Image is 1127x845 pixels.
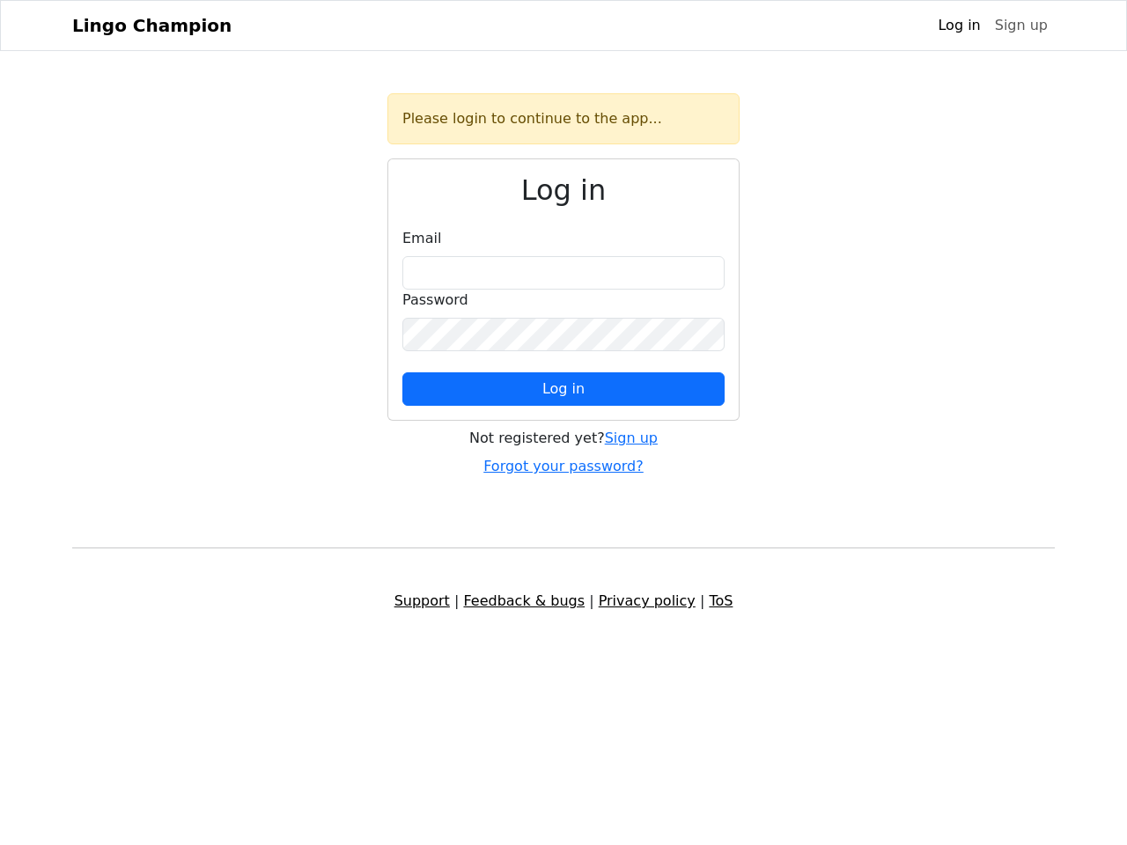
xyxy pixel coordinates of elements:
a: Sign up [988,8,1055,43]
a: Privacy policy [599,592,696,609]
h2: Log in [402,173,725,207]
div: Not registered yet? [387,428,740,449]
a: Forgot your password? [483,458,644,474]
a: ToS [709,592,733,609]
a: Feedback & bugs [463,592,585,609]
a: Lingo Champion [72,8,232,43]
div: | | | [62,591,1065,612]
span: Log in [542,380,585,397]
a: Support [394,592,450,609]
label: Password [402,290,468,311]
div: Please login to continue to the app... [387,93,740,144]
button: Log in [402,372,725,406]
a: Sign up [605,430,658,446]
a: Log in [931,8,987,43]
label: Email [402,228,441,249]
